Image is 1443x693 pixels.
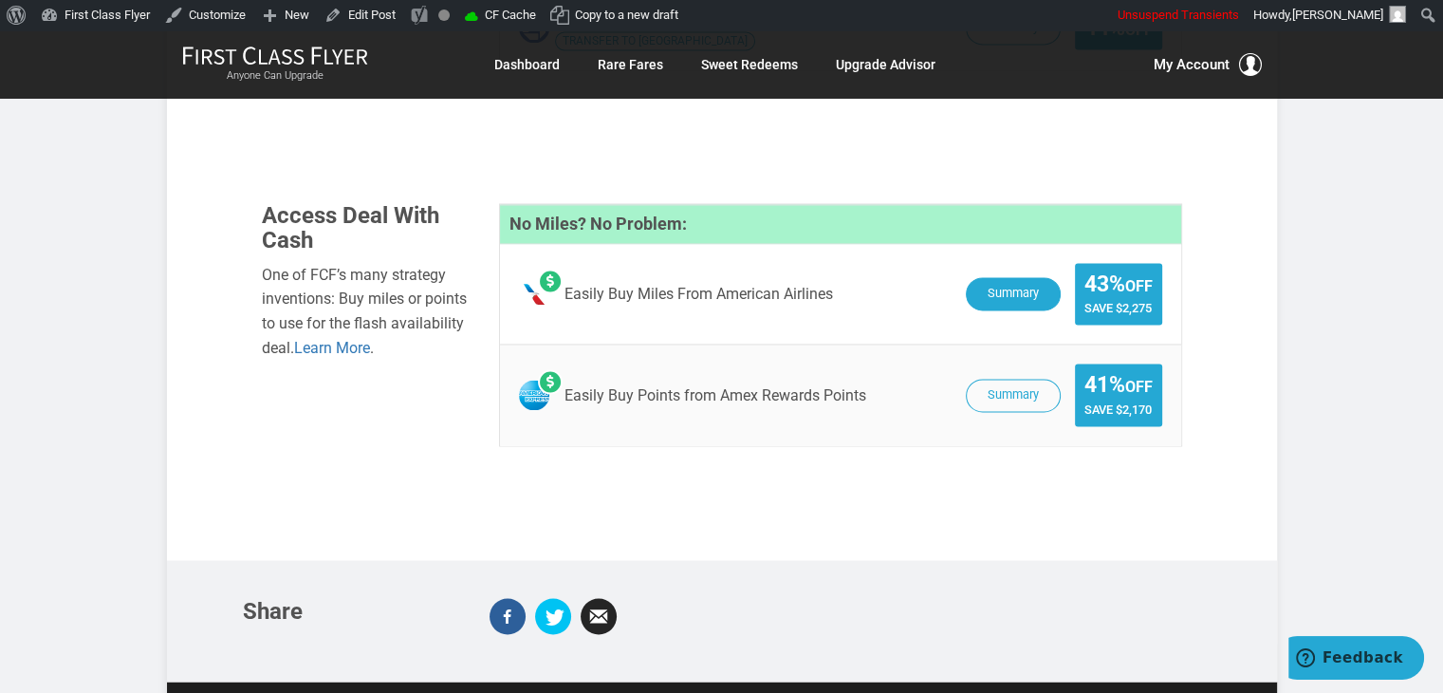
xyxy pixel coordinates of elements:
button: My Account [1154,53,1262,76]
img: First Class Flyer [182,46,368,66]
button: Summary [966,277,1061,310]
span: Unsuspend Transients [1118,8,1239,22]
h4: No Miles? No Problem: [500,204,1181,244]
span: 43% [1084,272,1153,296]
span: Save $2,170 [1084,403,1153,417]
span: My Account [1154,53,1230,76]
button: Summary [966,379,1061,412]
h3: Access Deal With Cash [262,203,471,253]
div: One of FCF’s many strategy inventions: Buy miles or points to use for the flash availability deal. . [262,263,471,360]
small: Anyone Can Upgrade [182,69,368,83]
a: Learn More [294,339,370,357]
span: Save $2,275 [1084,301,1153,315]
iframe: Opens a widget where you can find more information [1288,636,1424,684]
span: Easily Buy Points from Amex Rewards Points [564,387,866,404]
a: Rare Fares [598,47,663,82]
a: Upgrade Advisor [836,47,935,82]
span: 41% [1084,373,1153,397]
small: Off [1125,277,1153,295]
a: First Class FlyerAnyone Can Upgrade [182,46,368,84]
small: Off [1125,378,1153,396]
span: Easily Buy Miles From American Airlines [564,286,833,303]
h3: Share [243,598,461,623]
a: Sweet Redeems [701,47,798,82]
a: Dashboard [494,47,560,82]
span: [PERSON_NAME] [1292,8,1383,22]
